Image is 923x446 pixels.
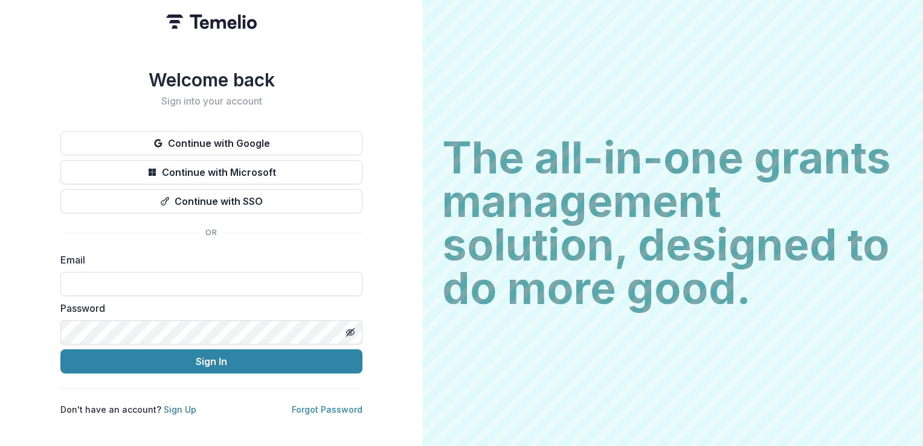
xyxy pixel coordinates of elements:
button: Sign In [60,349,362,373]
a: Forgot Password [292,404,362,415]
button: Continue with Google [60,131,362,155]
a: Sign Up [164,404,196,415]
button: Toggle password visibility [341,323,360,342]
button: Continue with SSO [60,189,362,213]
img: Temelio [166,15,257,29]
p: Don't have an account? [60,403,196,416]
label: Email [60,253,355,267]
h2: Sign into your account [60,95,362,107]
label: Password [60,301,355,315]
h1: Welcome back [60,69,362,91]
button: Continue with Microsoft [60,160,362,184]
